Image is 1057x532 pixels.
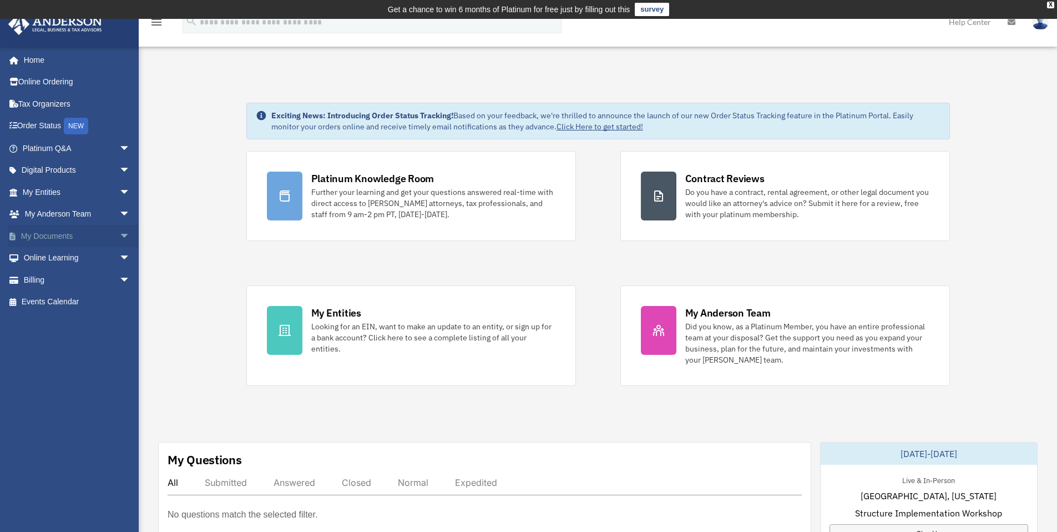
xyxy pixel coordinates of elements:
a: Platinum Q&Aarrow_drop_down [8,137,147,159]
div: Live & In-Person [893,474,964,485]
span: arrow_drop_down [119,181,141,204]
a: My Entities Looking for an EIN, want to make an update to an entity, or sign up for a bank accoun... [246,285,576,386]
a: Platinum Knowledge Room Further your learning and get your questions answered real-time with dire... [246,151,576,241]
i: menu [150,16,163,29]
span: [GEOGRAPHIC_DATA], [US_STATE] [861,489,997,503]
div: My Questions [168,451,242,468]
a: Online Ordering [8,71,147,93]
a: My Anderson Team Did you know, as a Platinum Member, you have an entire professional team at your... [620,285,950,386]
a: Billingarrow_drop_down [8,269,147,291]
a: menu [150,19,163,29]
div: Answered [274,477,315,488]
a: Tax Organizers [8,93,147,115]
i: search [185,15,198,27]
img: User Pic [1032,14,1049,30]
a: My Documentsarrow_drop_down [8,225,147,247]
img: Anderson Advisors Platinum Portal [5,13,105,35]
a: Events Calendar [8,291,147,313]
div: All [168,477,178,488]
div: Based on your feedback, we're thrilled to announce the launch of our new Order Status Tracking fe... [271,110,940,132]
a: Order StatusNEW [8,115,147,138]
a: Click Here to get started! [557,122,643,132]
div: Did you know, as a Platinum Member, you have an entire professional team at your disposal? Get th... [685,321,929,365]
div: NEW [64,118,88,134]
a: My Entitiesarrow_drop_down [8,181,147,203]
span: arrow_drop_down [119,137,141,160]
strong: Exciting News: Introducing Order Status Tracking! [271,111,453,121]
span: arrow_drop_down [119,269,141,292]
span: arrow_drop_down [119,225,141,248]
a: Home [8,49,141,71]
div: Contract Reviews [685,172,765,185]
div: Looking for an EIN, want to make an update to an entity, or sign up for a bank account? Click her... [311,321,555,354]
a: Digital Productsarrow_drop_down [8,159,147,182]
span: arrow_drop_down [119,159,141,182]
a: Contract Reviews Do you have a contract, rental agreement, or other legal document you would like... [620,151,950,241]
div: Do you have a contract, rental agreement, or other legal document you would like an attorney's ad... [685,187,929,220]
div: Get a chance to win 6 months of Platinum for free just by filling out this [388,3,630,16]
p: No questions match the selected filter. [168,507,317,523]
div: My Anderson Team [685,306,771,320]
a: My Anderson Teamarrow_drop_down [8,203,147,225]
div: Submitted [205,477,247,488]
span: arrow_drop_down [119,203,141,226]
span: arrow_drop_down [119,247,141,270]
span: Structure Implementation Workshop [855,506,1002,520]
div: Further your learning and get your questions answered real-time with direct access to [PERSON_NAM... [311,187,555,220]
div: Platinum Knowledge Room [311,172,434,185]
a: survey [635,3,669,16]
div: Expedited [455,477,497,488]
div: close [1047,2,1054,8]
div: My Entities [311,306,361,320]
a: Online Learningarrow_drop_down [8,247,147,269]
div: Closed [342,477,371,488]
div: Normal [398,477,428,488]
div: [DATE]-[DATE] [821,443,1037,465]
